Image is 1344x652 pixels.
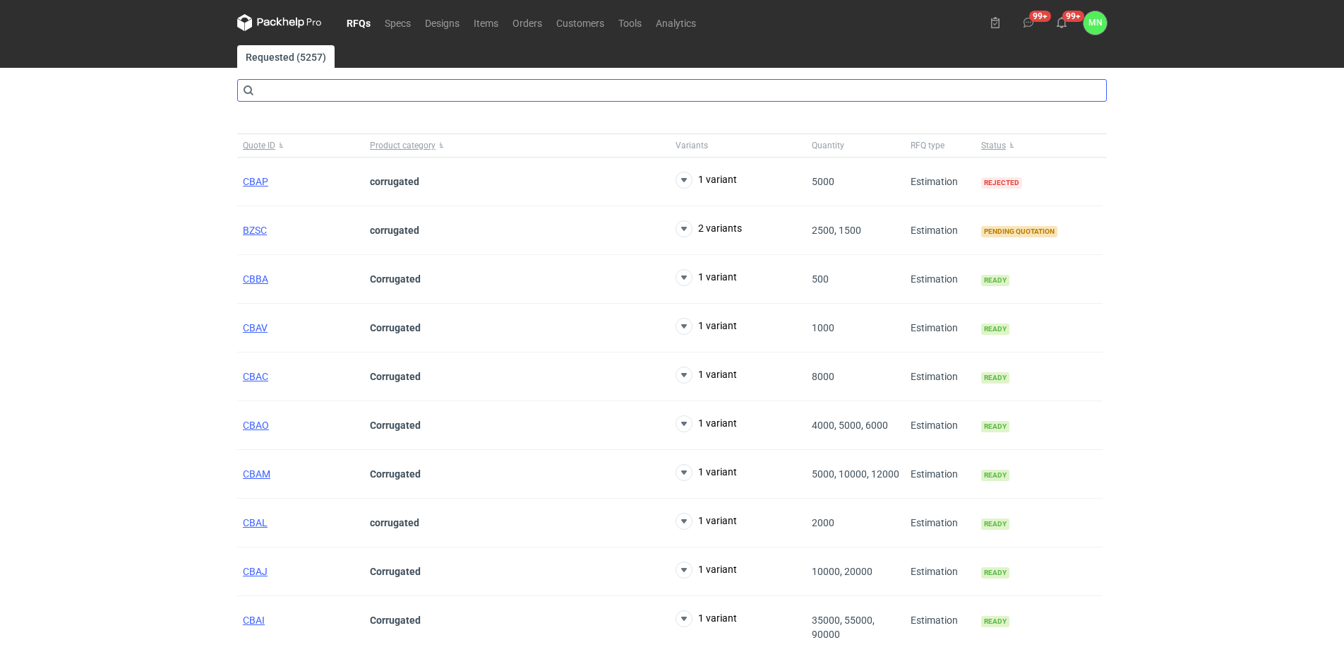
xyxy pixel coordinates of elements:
[243,176,268,187] a: CBAP
[243,322,268,333] a: CBAV
[911,140,944,151] span: RFQ type
[370,371,421,382] strong: Corrugated
[243,371,268,382] a: CBAC
[243,273,268,285] a: CBBA
[370,273,421,285] strong: Corrugated
[1084,11,1107,35] div: Małgorzata Nowotna
[243,517,268,528] a: CBAL
[676,367,737,384] button: 1 variant
[549,14,611,31] a: Customers
[243,140,275,151] span: Quote ID
[378,14,418,31] a: Specs
[981,518,1009,530] span: Ready
[1084,11,1107,35] button: MN
[981,616,1009,627] span: Ready
[812,468,899,480] span: 5000, 10000, 12000
[676,269,737,286] button: 1 variant
[243,225,267,236] a: BZSC
[981,372,1009,384] span: Ready
[676,562,737,579] button: 1 variant
[237,45,335,68] a: Requested (5257)
[649,14,703,31] a: Analytics
[370,322,421,333] strong: Corrugated
[812,273,829,285] span: 500
[467,14,505,31] a: Items
[370,420,421,431] strong: Corrugated
[418,14,467,31] a: Designs
[981,177,1022,189] span: Rejected
[812,225,861,236] span: 2500, 1500
[812,420,888,431] span: 4000, 5000, 6000
[611,14,649,31] a: Tools
[370,468,421,480] strong: Corrugated
[905,401,976,450] div: Estimation
[905,255,976,304] div: Estimation
[364,134,670,157] button: Product category
[237,14,322,31] svg: Packhelp Pro
[905,352,976,401] div: Estimation
[812,322,834,333] span: 1000
[981,421,1009,432] span: Ready
[676,415,737,432] button: 1 variant
[676,220,742,237] button: 2 variants
[905,206,976,255] div: Estimation
[676,464,737,481] button: 1 variant
[676,610,737,627] button: 1 variant
[370,517,419,528] strong: corrugated
[812,615,875,640] span: 35000, 55000, 90000
[812,566,872,577] span: 10000, 20000
[905,158,976,206] div: Estimation
[905,547,976,596] div: Estimation
[676,513,737,530] button: 1 variant
[905,499,976,547] div: Estimation
[676,140,708,151] span: Variants
[370,566,421,577] strong: Corrugated
[340,14,378,31] a: RFQs
[981,470,1009,481] span: Ready
[237,134,364,157] button: Quote ID
[505,14,549,31] a: Orders
[812,517,834,528] span: 2000
[981,567,1009,579] span: Ready
[812,140,844,151] span: Quantity
[1017,11,1040,34] button: 99+
[243,615,265,626] a: CBAI
[981,275,1009,286] span: Ready
[370,615,421,626] strong: Corrugated
[905,304,976,352] div: Estimation
[676,318,737,335] button: 1 variant
[812,371,834,382] span: 8000
[676,172,737,189] button: 1 variant
[981,324,1009,335] span: Ready
[981,140,1006,151] span: Status
[905,450,976,499] div: Estimation
[243,566,268,577] a: CBAJ
[370,140,436,151] span: Product category
[1050,11,1073,34] button: 99+
[981,226,1057,237] span: Pending quotation
[370,225,419,236] strong: corrugated
[370,176,419,187] strong: corrugated
[243,420,269,431] a: CBAO
[812,176,834,187] span: 5000
[243,468,270,480] a: CBAM
[976,134,1103,157] button: Status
